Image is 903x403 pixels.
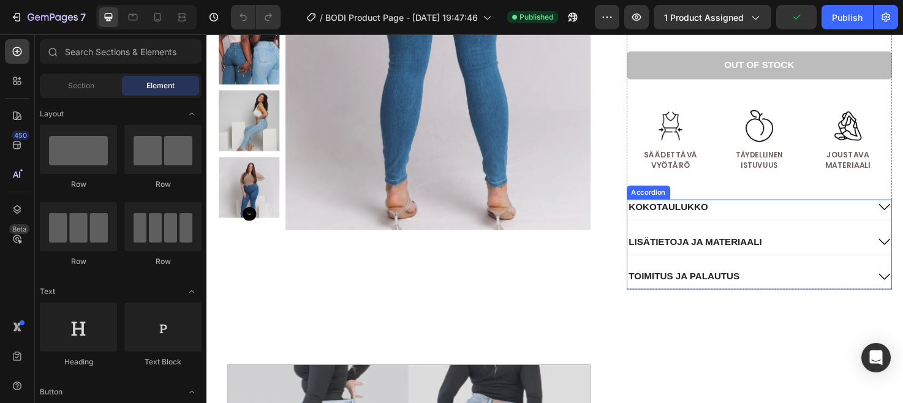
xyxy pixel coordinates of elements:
[182,282,202,301] span: Toggle open
[40,39,202,64] input: Search Sections & Elements
[231,5,281,29] div: Undo/Redo
[40,108,64,119] span: Layout
[822,5,873,29] button: Publish
[124,256,202,267] div: Row
[12,130,29,140] div: 450
[520,12,553,23] span: Published
[206,34,903,403] iframe: Design area
[469,77,509,117] img: gempages_535996096653034547-55a5b41f-cee5-4ba6-a13c-a02033e0869c.png
[146,80,175,91] span: Element
[40,256,117,267] div: Row
[9,224,29,234] div: Beta
[320,11,323,24] span: /
[832,11,863,24] div: Publish
[445,176,529,189] p: KOKOTAULUKKO
[182,382,202,402] span: Toggle open
[664,11,744,24] span: 1 product assigned
[563,77,603,117] img: gempages_535996096653034547-9a50318f-8949-46e9-9a7d-f05119cafe05.png
[656,77,696,117] img: gempages_535996096653034547-260f04c8-4208-4e49-881e-75b22d9a877e.png
[654,5,771,29] button: 1 product assigned
[40,286,55,297] span: Text
[40,386,62,397] span: Button
[124,356,202,367] div: Text Block
[182,104,202,124] span: Toggle open
[563,133,602,143] span: ISTUVUUS
[40,179,117,190] div: Row
[445,213,586,226] p: LISÄTIETOJA JA MATERIAALI
[5,5,91,29] button: 7
[445,162,486,173] div: Accordion
[443,18,724,48] button: Out of stock
[558,122,608,133] span: TÄYDELLINEN
[861,343,891,372] div: Open Intercom Messenger
[631,123,722,144] p: JOUSTAVA MATERIAALI
[546,27,620,40] div: Out of stock
[68,80,94,91] span: Section
[325,11,478,24] span: BODI Product Page - [DATE] 19:47:46
[40,356,117,367] div: Heading
[80,10,86,24] p: 7
[124,179,202,190] div: Row
[444,123,535,144] p: SÄÄDETTÄVÄ VYÖTÄRÖ
[445,250,562,263] p: TOIMITUS JA PALAUTUS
